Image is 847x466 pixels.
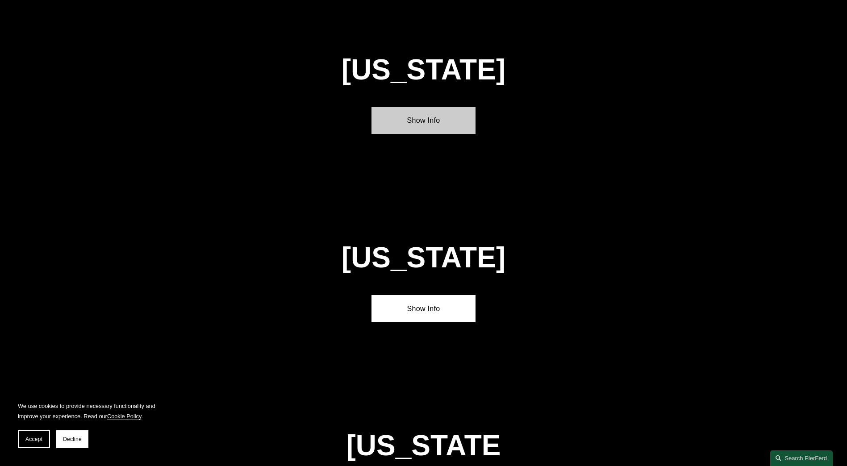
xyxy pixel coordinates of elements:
a: Cookie Policy [107,413,142,420]
span: Accept [25,436,42,442]
a: Search this site [770,450,833,466]
span: Decline [63,436,82,442]
h1: [US_STATE] [293,54,554,86]
a: Show Info [371,295,476,322]
p: We use cookies to provide necessary functionality and improve your experience. Read our . [18,401,161,421]
section: Cookie banner [9,392,170,457]
h1: [US_STATE] [319,241,528,274]
button: Accept [18,430,50,448]
a: Show Info [371,107,476,134]
button: Decline [56,430,88,448]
